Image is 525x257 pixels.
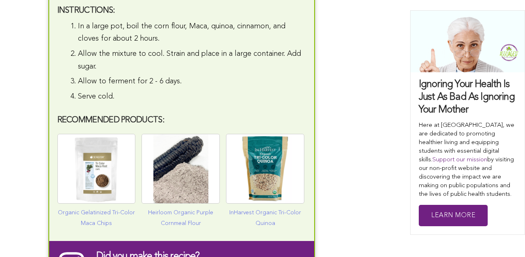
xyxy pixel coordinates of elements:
li: In a large pot, boil the corn flour, Maca, quinoa, cinnamon, and cloves for about 2 hours. [78,20,306,45]
li: Serve cold. [78,90,306,103]
a: InHarvest Organic Tri-Color Quinoa [226,208,304,228]
div: Chat-Widget [484,218,525,257]
li: Allow to ferment for 2 - 6 days. [78,75,306,88]
li: Allow the mixture to cool. Strain and place in a large container. Add sugar. [78,48,306,73]
a: Heirloom Organic Purple Cornmeal Flour [142,208,220,228]
img: Heirloom-Organic-Purple-Cornmeal-Flour [142,134,220,204]
h3: instructions: [57,5,306,16]
a: Learn More [419,205,488,227]
iframe: Chat Widget [484,218,525,257]
h3: Recommended Products: [57,115,306,126]
img: The-Maca-Team-Organic-Gelatinized-Tri-Color-Maca-Chips [57,134,136,204]
a: Organic Gelatinized Tri-Color Maca Chips [57,208,136,228]
img: InHarvest-Organic-Tri-Color-Quinoa [226,134,304,204]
